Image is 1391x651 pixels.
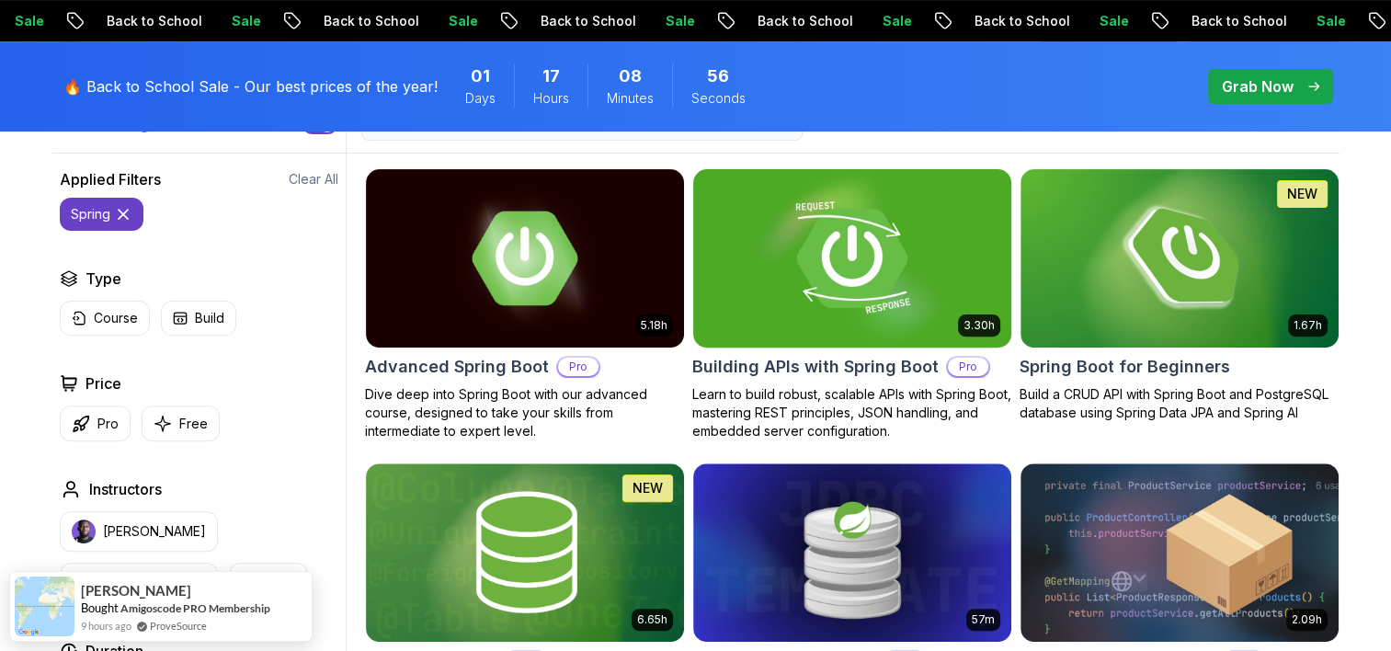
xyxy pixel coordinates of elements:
p: 1.67h [1294,318,1322,333]
button: Build [161,301,236,336]
p: 2.09h [1292,612,1322,627]
p: Back to School [306,12,431,30]
p: Learn to build robust, scalable APIs with Spring Boot, mastering REST principles, JSON handling, ... [692,385,1012,440]
span: Days [465,89,496,108]
button: spring [60,198,143,231]
span: Bought [81,600,119,615]
button: instructor img[PERSON_NAME] [60,511,218,552]
p: Back to School [523,12,648,30]
p: Build a CRUD API with Spring Boot and PostgreSQL database using Spring Data JPA and Spring AI [1020,385,1340,422]
a: Amigoscode PRO Membership [120,601,270,615]
span: 8 Minutes [619,63,642,89]
button: Free [142,405,220,441]
button: Pro [60,405,131,441]
button: Course [60,301,150,336]
p: Sale [214,12,273,30]
img: Spring Boot Product API card [1020,463,1339,642]
p: Pro [558,358,599,376]
p: Sale [865,12,924,30]
button: instructor img[PERSON_NAME] [60,563,218,603]
img: provesource social proof notification image [15,577,74,636]
p: Grab Now [1222,75,1294,97]
button: Clear All [289,170,338,188]
span: 1 Days [471,63,490,89]
p: 3.30h [963,318,995,333]
p: Pro [97,415,119,433]
p: 57m [972,612,995,627]
p: spring [71,205,110,223]
span: 9 hours ago [81,618,131,634]
p: [PERSON_NAME] [103,522,206,541]
p: NEW [633,479,663,497]
img: Spring JDBC Template card [693,463,1011,642]
a: ProveSource [150,618,207,634]
span: Minutes [607,89,654,108]
img: Spring Data JPA card [366,463,684,642]
span: 17 Hours [542,63,560,89]
p: Back to School [1174,12,1299,30]
p: NEW [1287,185,1317,203]
p: Sale [648,12,707,30]
h2: Building APIs with Spring Boot [692,354,939,380]
p: Course [94,309,138,327]
span: Hours [533,89,569,108]
p: Back to School [740,12,865,30]
span: 56 Seconds [707,63,729,89]
h2: Price [86,372,121,394]
img: Spring Boot for Beginners card [1020,169,1339,348]
p: Free [179,415,208,433]
p: 🔥 Back to School Sale - Our best prices of the year! [63,75,438,97]
h2: Advanced Spring Boot [365,354,549,380]
p: Sale [431,12,490,30]
h2: Instructors [89,478,162,500]
p: Back to School [89,12,214,30]
h2: Applied Filters [60,168,161,190]
p: Dive deep into Spring Boot with our advanced course, designed to take your skills from intermedia... [365,385,685,440]
a: Advanced Spring Boot card5.18hAdvanced Spring BootProDive deep into Spring Boot with our advanced... [365,168,685,440]
p: 6.65h [637,612,667,627]
p: Back to School [957,12,1082,30]
h2: Spring Boot for Beginners [1020,354,1230,380]
p: Build [195,309,224,327]
a: Spring Boot for Beginners card1.67hNEWSpring Boot for BeginnersBuild a CRUD API with Spring Boot ... [1020,168,1340,422]
span: [PERSON_NAME] [81,583,191,599]
button: instructor imgAbz [229,563,308,603]
p: Sale [1082,12,1141,30]
img: Building APIs with Spring Boot card [685,165,1019,351]
span: Seconds [691,89,746,108]
p: Pro [948,358,988,376]
img: Advanced Spring Boot card [366,169,684,348]
a: Building APIs with Spring Boot card3.30hBuilding APIs with Spring BootProLearn to build robust, s... [692,168,1012,440]
p: Sale [1299,12,1358,30]
img: instructor img [72,520,96,543]
h2: Type [86,268,121,290]
p: 5.18h [641,318,667,333]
